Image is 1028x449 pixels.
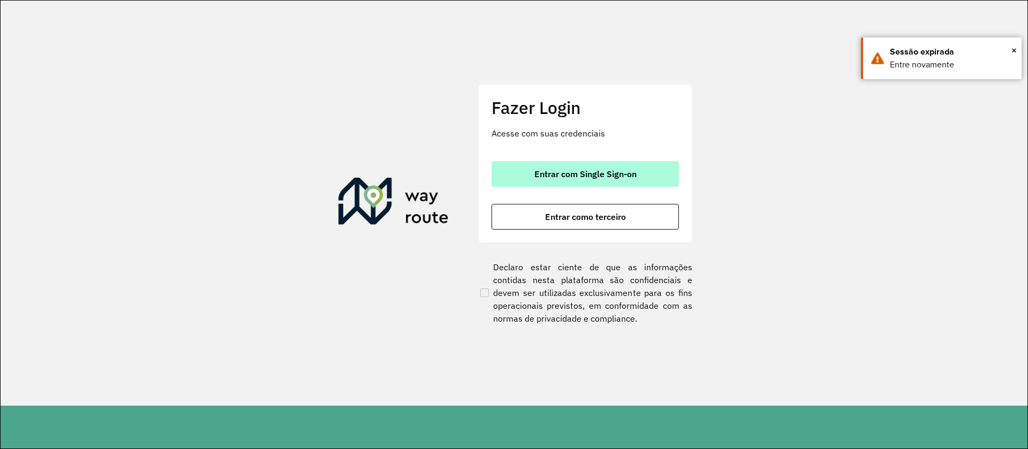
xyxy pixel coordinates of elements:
[545,212,626,221] span: Entrar como terceiro
[492,97,679,118] h2: Fazer Login
[492,127,679,140] p: Acesse com suas credenciais
[890,58,1014,71] div: Entre novamente
[338,178,449,229] img: Roteirizador AmbevTech
[890,45,1014,58] div: Sessão expirada
[1011,42,1017,58] button: Close
[492,161,679,187] button: button
[492,204,679,230] button: button
[478,261,692,325] label: Declaro estar ciente de que as informações contidas nesta plataforma são confidenciais e devem se...
[1011,42,1017,58] span: ×
[534,170,637,178] span: Entrar com Single Sign-on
